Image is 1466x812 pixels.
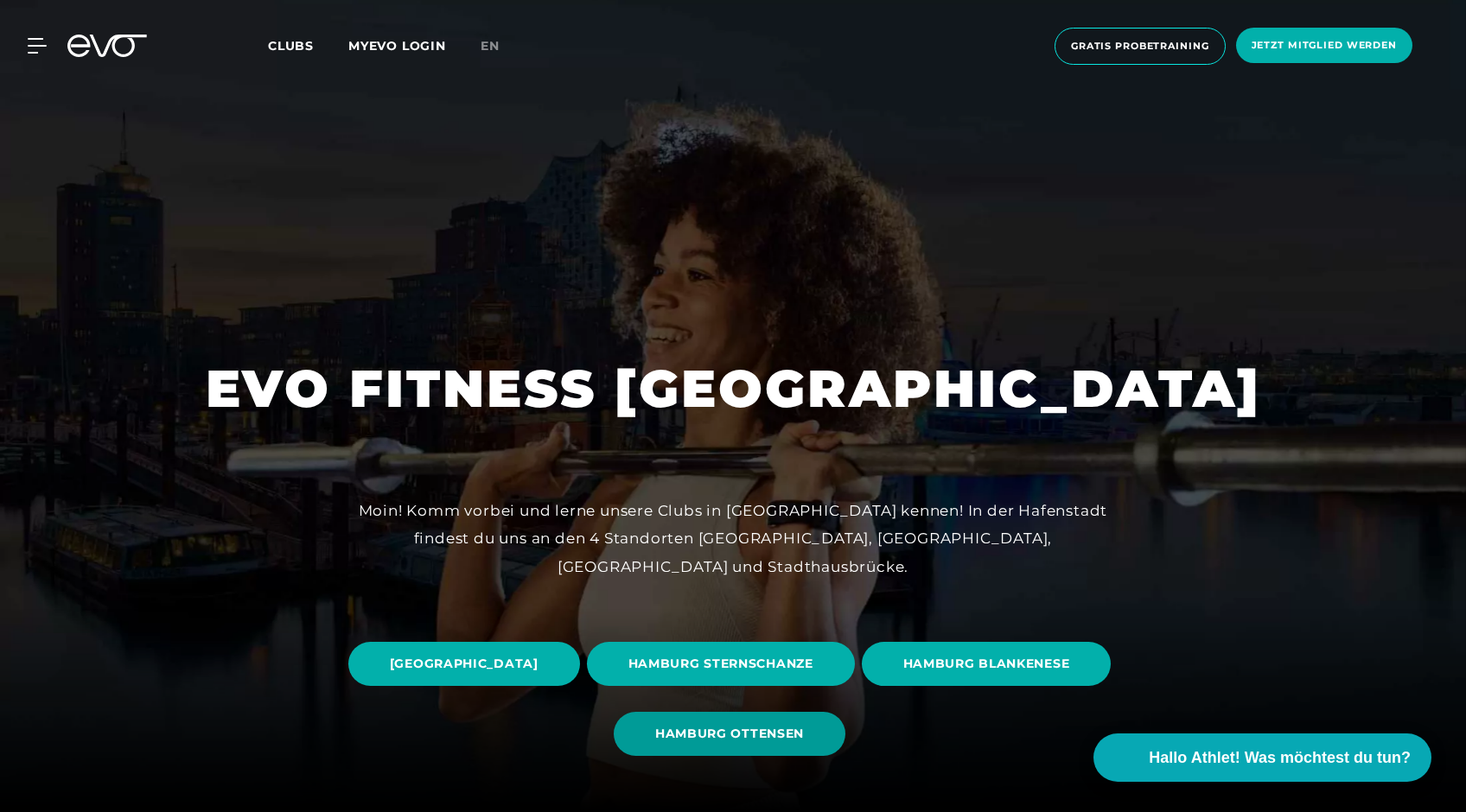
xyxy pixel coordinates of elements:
[348,629,587,699] a: [GEOGRAPHIC_DATA]
[1149,746,1411,770] span: Hallo Athlet! Was möchtest du tun?
[1252,38,1397,53] span: Jetzt Mitglied werden
[903,655,1070,673] span: HAMBURG BLANKENESE
[587,629,862,699] a: HAMBURG STERNSCHANZE
[1231,28,1418,65] a: Jetzt Mitglied werden
[268,37,348,54] a: Clubs
[614,699,852,769] a: HAMBURG OTTENSEN
[1049,28,1231,65] a: Gratis Probetraining
[344,497,1122,580] div: Moin! Komm vorbei und lerne unsere Clubs in [GEOGRAPHIC_DATA] kennen! In der Hafenstadt findest d...
[268,38,314,54] span: Clubs
[206,355,1261,422] h1: EVO FITNESS [GEOGRAPHIC_DATA]
[390,655,539,673] span: [GEOGRAPHIC_DATA]
[481,36,520,56] a: en
[348,38,446,54] a: MYEVO LOGIN
[481,38,500,54] span: en
[862,629,1119,699] a: HAMBURG BLANKENESE
[628,655,813,673] span: HAMBURG STERNSCHANZE
[1071,39,1209,54] span: Gratis Probetraining
[1093,733,1431,782] button: Hallo Athlet! Was möchtest du tun?
[655,725,804,743] span: HAMBURG OTTENSEN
